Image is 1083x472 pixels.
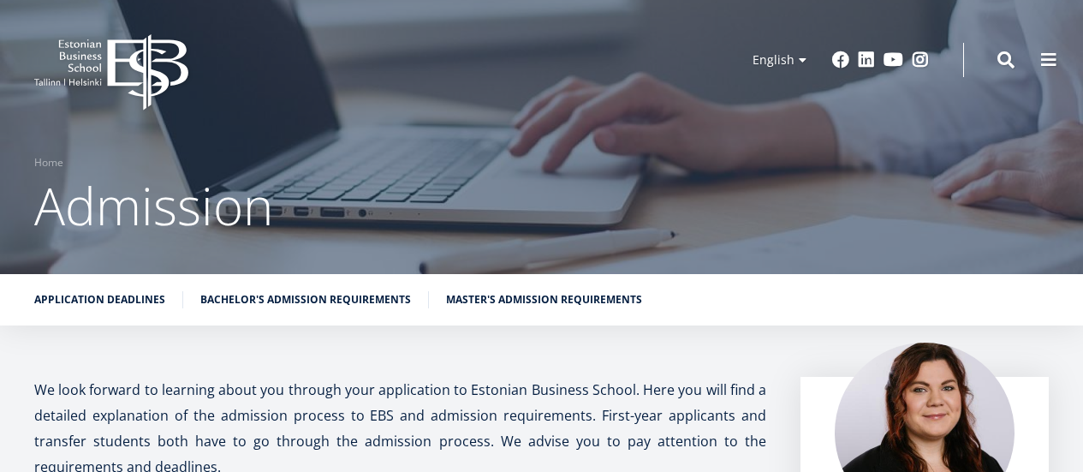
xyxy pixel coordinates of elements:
a: Facebook [832,51,849,69]
a: Youtube [884,51,903,69]
a: Bachelor's admission requirements [200,291,411,308]
a: Application deadlines [34,291,165,308]
span: Admission [34,170,273,241]
a: Linkedin [858,51,875,69]
a: Home [34,154,63,171]
a: Master's admission requirements [446,291,642,308]
a: Instagram [912,51,929,69]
